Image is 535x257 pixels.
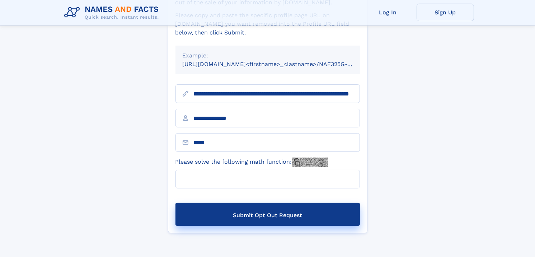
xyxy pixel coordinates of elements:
img: Logo Names and Facts [61,3,165,22]
label: Please solve the following math function: [175,158,328,167]
a: Log In [359,4,417,21]
button: Submit Opt Out Request [175,203,360,226]
small: [URL][DOMAIN_NAME]<firstname>_<lastname>/NAF325G-xxxxxxxx [183,61,374,67]
div: Example: [183,51,353,60]
a: Sign Up [417,4,474,21]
